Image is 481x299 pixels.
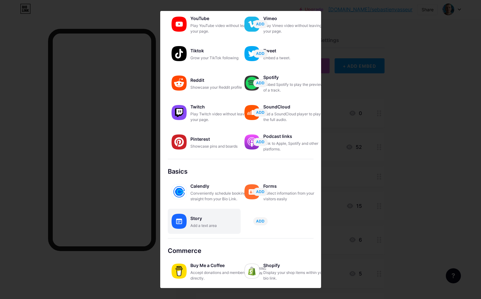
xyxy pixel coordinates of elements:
[263,102,326,111] div: SoundCloud
[244,46,260,61] img: twitter
[172,184,187,199] img: calendly
[263,182,326,191] div: Forms
[253,108,268,117] button: ADD
[256,80,265,86] span: ADD
[253,79,268,87] button: ADD
[172,264,187,279] img: buymeacoffee
[263,82,326,93] div: Embed Spotify to play the preview of a track.
[190,191,253,202] div: Conveniently schedule bookings straight from your Bio Link.
[263,73,326,82] div: Spotify
[172,105,187,120] img: twitch
[256,110,265,115] span: ADD
[172,76,187,91] img: reddit
[263,261,326,270] div: Shopify
[190,76,253,85] div: Reddit
[168,167,314,176] div: Basics
[244,17,260,32] img: vimeo
[172,134,187,149] img: pinterest
[244,76,260,91] img: spotify
[253,20,268,28] button: ADD
[172,46,187,61] img: tiktok
[190,46,253,55] div: Tiktok
[244,264,260,279] img: shopify
[190,111,253,123] div: Play Twitch video without leaving your page.
[244,134,260,149] img: podcastlinks
[263,191,326,202] div: Collect information from your visitors easily
[190,182,253,191] div: Calendly
[263,55,326,61] div: Embed a tweet.
[263,111,326,123] div: Add a SoundCloud player to play the full audio.
[190,85,253,90] div: Showcase your Reddit profile
[256,139,265,144] span: ADD
[244,184,260,199] img: forms
[263,132,326,141] div: Podcast links
[190,55,253,61] div: Grow your TikTok following
[256,21,265,27] span: ADD
[190,214,253,223] div: Story
[190,223,253,228] div: Add a text area
[172,214,187,229] img: story
[256,218,265,224] span: ADD
[190,14,253,23] div: YouTube
[190,261,253,270] div: Buy Me a Coffee
[263,14,326,23] div: Vimeo
[190,102,253,111] div: Twitch
[253,50,268,58] button: ADD
[190,144,253,149] div: Showcase pins and boards
[253,138,268,146] button: ADD
[253,188,268,196] button: ADD
[256,189,265,194] span: ADD
[172,17,187,32] img: youtube
[253,217,268,225] button: ADD
[244,105,260,120] img: soundcloud
[263,270,326,281] div: Display your shop items within your bio link.
[256,51,265,56] span: ADD
[263,23,326,34] div: Play Vimeo video without leaving your page.
[190,135,253,144] div: Pinterest
[168,246,314,255] div: Commerce
[263,141,326,152] div: Link to Apple, Spotify and other platforms.
[190,270,253,281] div: Accept donations and memberships directly.
[190,23,253,34] div: Play YouTube video without leaving your page.
[263,46,326,55] div: Tweet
